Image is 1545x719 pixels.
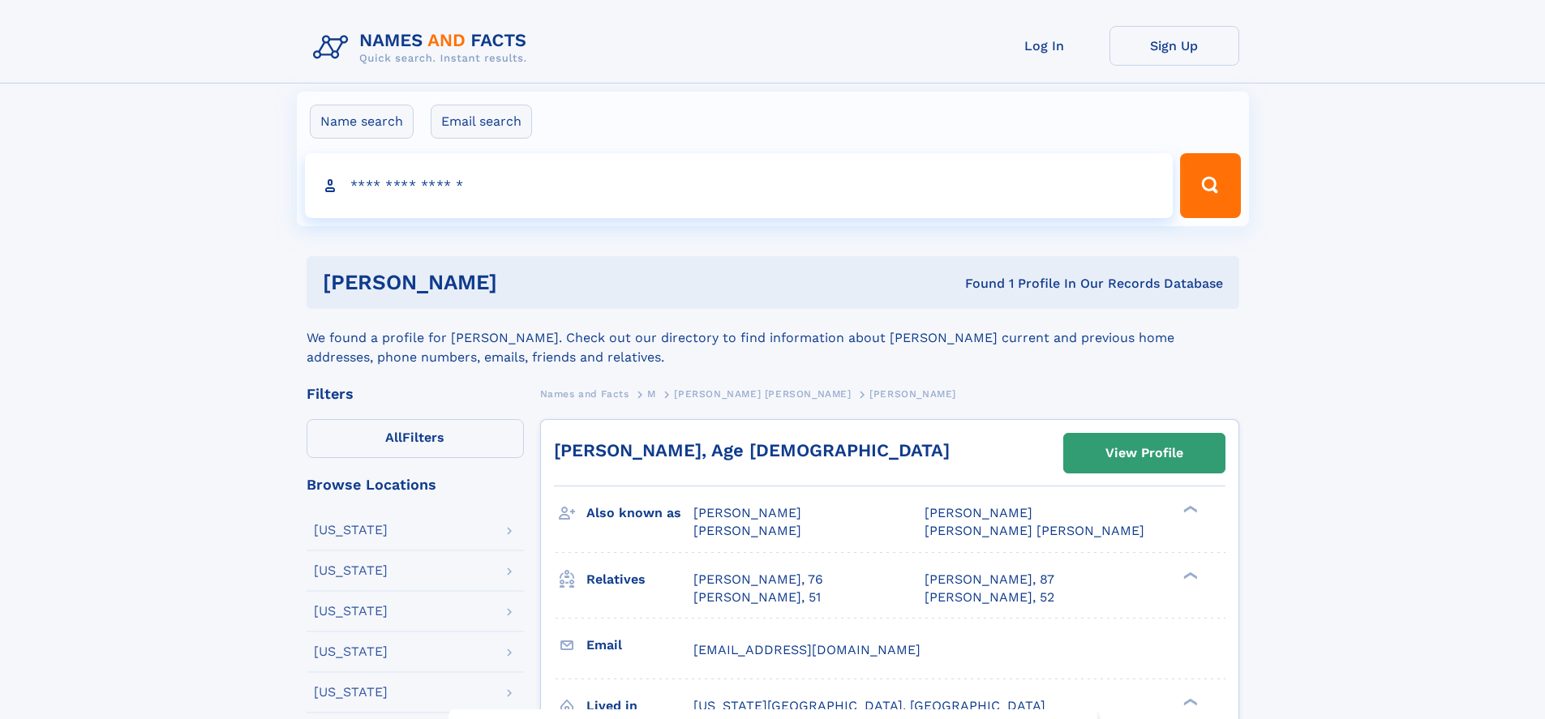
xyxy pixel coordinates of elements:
[980,26,1109,66] a: Log In
[925,571,1054,588] a: [PERSON_NAME], 87
[540,383,629,404] a: Names and Facts
[1180,153,1240,218] button: Search Button
[693,588,821,606] a: [PERSON_NAME], 51
[314,524,388,537] div: [US_STATE]
[869,388,956,400] span: [PERSON_NAME]
[314,605,388,618] div: [US_STATE]
[307,419,524,458] label: Filters
[586,566,693,593] h3: Relatives
[1109,26,1239,66] a: Sign Up
[307,26,540,70] img: Logo Names and Facts
[647,383,656,404] a: M
[647,388,656,400] span: M
[323,272,732,293] h1: [PERSON_NAME]
[693,642,921,657] span: [EMAIL_ADDRESS][DOMAIN_NAME]
[586,631,693,659] h3: Email
[310,105,414,139] label: Name search
[307,477,524,492] div: Browse Locations
[693,571,823,588] a: [PERSON_NAME], 76
[314,686,388,699] div: [US_STATE]
[674,388,851,400] span: [PERSON_NAME] [PERSON_NAME]
[674,383,851,404] a: [PERSON_NAME] [PERSON_NAME]
[1179,504,1199,515] div: ❯
[925,588,1054,606] a: [PERSON_NAME], 52
[925,505,1032,520] span: [PERSON_NAME]
[693,505,801,520] span: [PERSON_NAME]
[731,275,1223,293] div: Found 1 Profile In Our Records Database
[307,387,524,401] div: Filters
[693,698,1045,713] span: [US_STATE][GEOGRAPHIC_DATA], [GEOGRAPHIC_DATA]
[314,645,388,658] div: [US_STATE]
[385,430,402,445] span: All
[314,564,388,577] div: [US_STATE]
[693,523,801,538] span: [PERSON_NAME]
[305,153,1174,218] input: search input
[1179,570,1199,580] div: ❯
[1105,434,1183,472] div: View Profile
[586,499,693,527] h3: Also known as
[307,309,1239,367] div: We found a profile for [PERSON_NAME]. Check out our directory to find information about [PERSON_N...
[431,105,532,139] label: Email search
[554,440,950,460] a: [PERSON_NAME], Age [DEMOGRAPHIC_DATA]
[1064,434,1225,473] a: View Profile
[925,523,1144,538] span: [PERSON_NAME] [PERSON_NAME]
[1179,696,1199,707] div: ❯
